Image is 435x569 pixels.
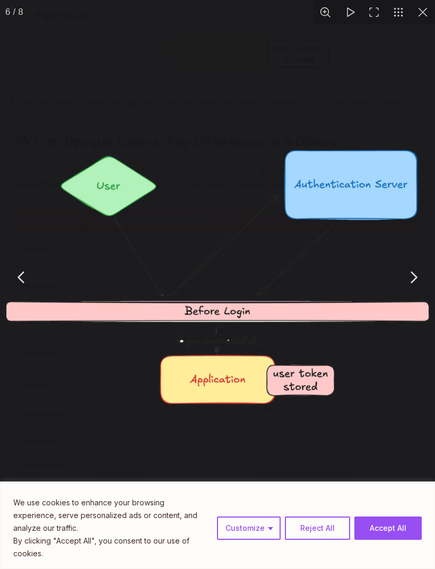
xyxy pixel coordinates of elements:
img: Image 6 of 8 [2,147,433,407]
button: Customize [217,517,281,540]
p: We use cookies to enhance your browsing experience, serve personalized ads or content, and analyz... [13,496,209,535]
button: Next [400,264,427,290]
button: Accept All [354,517,422,540]
button: Previous [8,264,35,290]
p: By clicking "Accept All", you consent to our use of cookies. [13,535,209,560]
button: Reject All [285,517,350,540]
